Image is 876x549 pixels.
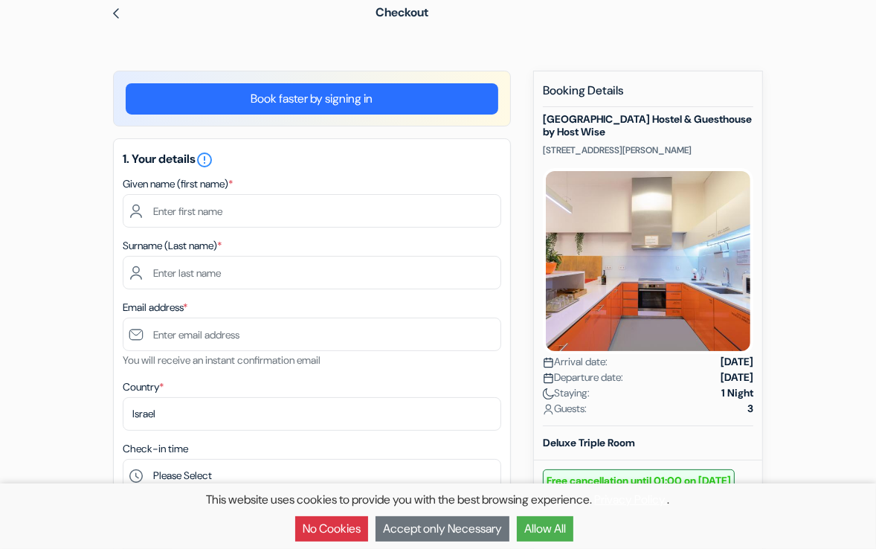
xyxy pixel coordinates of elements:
[123,300,187,315] label: Email address
[196,151,213,167] a: error_outline
[295,516,368,542] button: No Cookies
[376,4,428,20] span: Checkout
[543,370,623,385] span: Departure date:
[376,516,509,542] button: Accept only Necessary
[543,357,554,368] img: calendar.svg
[123,176,233,192] label: Given name (first name)
[543,385,590,401] span: Staying:
[543,401,587,417] span: Guests:
[721,354,753,370] strong: [DATE]
[517,516,573,542] button: Allow All
[110,7,122,19] img: left_arrow.svg
[7,491,869,509] p: This website uses cookies to provide you with the best browsing experience. .
[721,370,753,385] strong: [DATE]
[123,441,188,457] label: Check-in time
[196,151,213,169] i: error_outline
[543,144,753,156] p: [STREET_ADDRESS][PERSON_NAME]
[123,379,164,395] label: Country
[543,373,554,384] img: calendar.svg
[543,113,753,138] h5: [GEOGRAPHIC_DATA] Hostel & Guesthouse by Host Wise
[543,469,735,492] small: Free cancellation until 01:00 on [DATE]
[595,492,668,507] a: Privacy Policy.
[123,151,501,169] h5: 1. Your details
[543,388,554,399] img: moon.svg
[721,385,753,401] strong: 1 Night
[123,318,501,351] input: Enter email address
[543,354,608,370] span: Arrival date:
[123,194,501,228] input: Enter first name
[123,353,321,367] small: You will receive an instant confirmation email
[126,83,498,115] a: Book faster by signing in
[543,436,635,449] b: Deluxe Triple Room
[123,238,222,254] label: Surname (Last name)
[543,83,753,107] h5: Booking Details
[747,401,753,417] strong: 3
[123,256,501,289] input: Enter last name
[543,404,554,415] img: user_icon.svg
